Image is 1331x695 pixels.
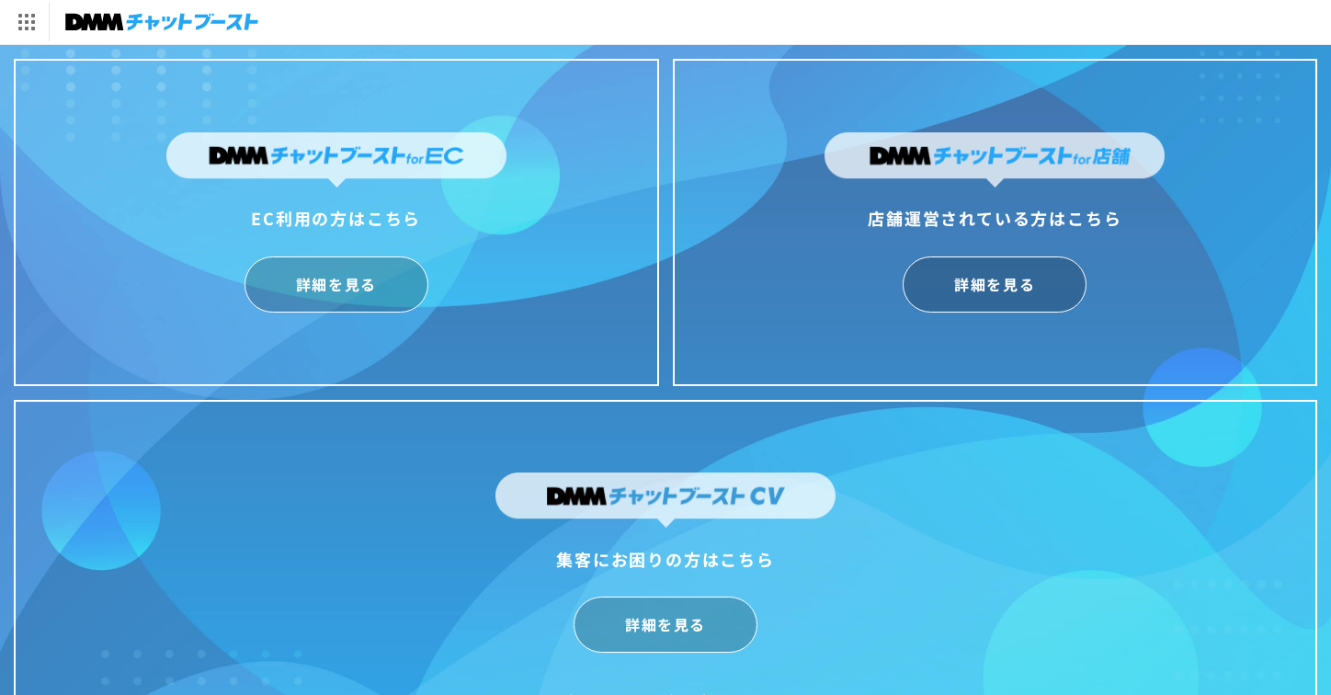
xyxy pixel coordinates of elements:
div: EC利用の方はこちら [166,203,506,233]
a: 詳細を見る [574,597,757,653]
img: DMMチャットブーストCV [495,473,836,528]
div: 店舗運営されている方はこちら [825,203,1165,233]
a: 詳細を見る [903,256,1086,313]
img: チャットブースト [65,9,258,35]
img: DMMチャットブーストforEC [166,132,506,188]
div: 集客にお困りの方はこちら [495,544,836,574]
img: サービス [3,3,49,41]
img: DMMチャットブーストfor店舗 [825,132,1165,188]
a: 詳細を見る [245,256,428,313]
